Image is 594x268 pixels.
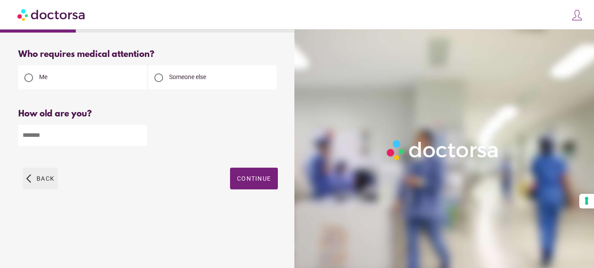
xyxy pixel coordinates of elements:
span: Continue [237,175,271,182]
img: Doctorsa.com [17,5,86,24]
img: Logo-Doctorsa-trans-White-partial-flat.png [384,137,502,163]
button: Continue [230,168,278,189]
span: Back [37,175,54,182]
button: arrow_back_ios Back [23,168,58,189]
span: Someone else [169,73,206,80]
div: How old are you? [18,109,278,119]
img: icons8-customer-100.png [571,9,583,21]
div: Who requires medical attention? [18,50,278,60]
button: Your consent preferences for tracking technologies [579,194,594,208]
span: Me [39,73,47,80]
